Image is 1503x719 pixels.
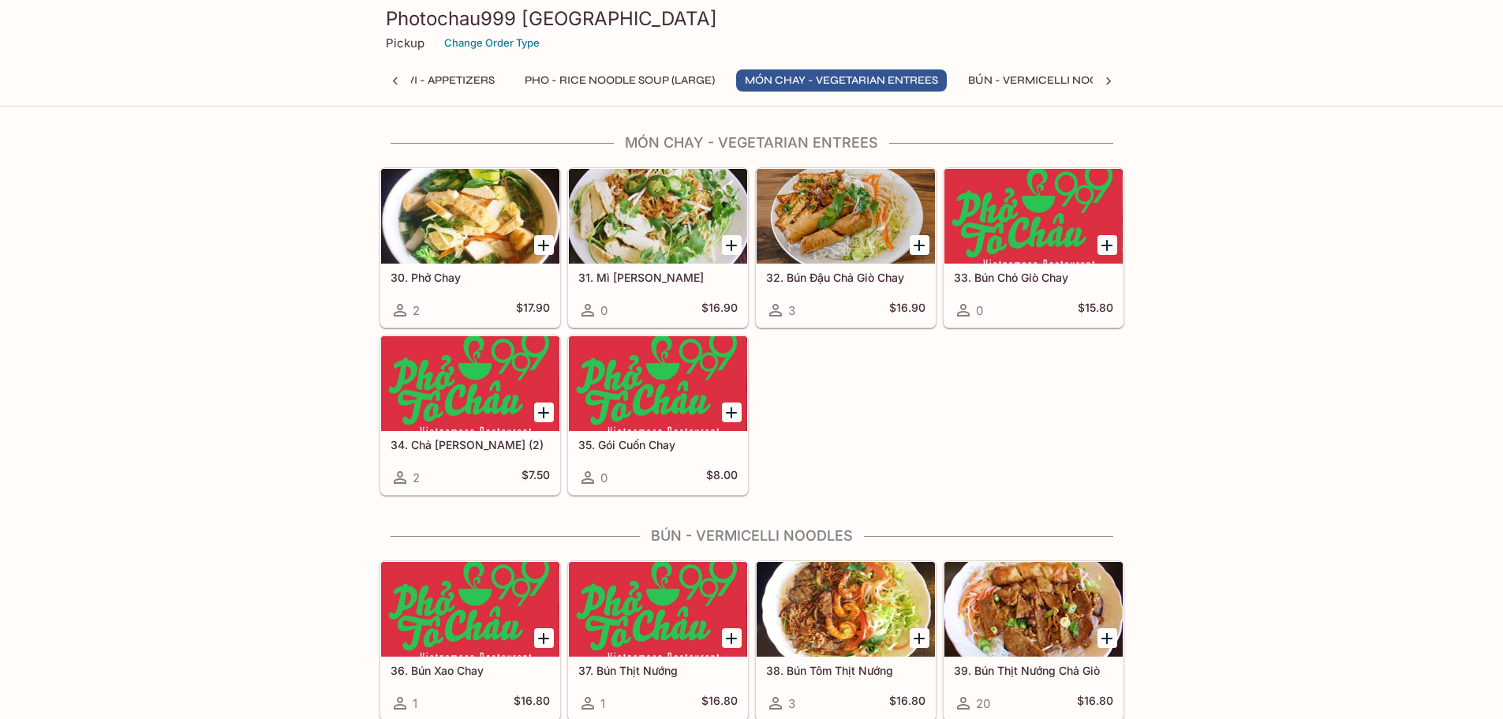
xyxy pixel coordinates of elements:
a: 33. Bún Chỏ Giò Chay0$15.80 [944,168,1124,328]
span: 0 [600,470,608,485]
h3: Photochau999 [GEOGRAPHIC_DATA] [386,6,1118,31]
button: Add 36. Bún Xao Chay [534,628,554,648]
p: Pickup [386,36,424,51]
h5: $16.80 [1077,694,1113,713]
button: Add 31. Mì Xào Chay [722,235,742,255]
h5: 38. Bún Tôm Thịt Nướng [766,664,925,677]
div: 31. Mì Xào Chay [569,169,747,264]
h5: $16.90 [889,301,925,320]
div: 30. Phở Chay [381,169,559,264]
h4: BÚN - Vermicelli Noodles [379,527,1124,545]
button: BÚN - Vermicelli Noodles [959,69,1135,92]
span: 0 [976,303,983,318]
div: 39. Bún Thịt Nướng Chả Giò [944,562,1123,657]
button: Add 34. Chả Giò Chay (2) [534,403,554,422]
h5: $17.90 [516,301,550,320]
h5: $16.90 [701,301,738,320]
h5: 31. Mì [PERSON_NAME] [578,271,738,284]
button: Add 30. Phở Chay [534,235,554,255]
div: 33. Bún Chỏ Giò Chay [944,169,1123,264]
span: 1 [600,696,605,711]
h5: 33. Bún Chỏ Giò Chay [954,271,1113,284]
h5: 34. Chả [PERSON_NAME] (2) [391,438,550,451]
h5: 32. Bún Đậu Chả Giò Chay [766,271,925,284]
a: 32. Bún Đậu Chả Giò Chay3$16.90 [756,168,936,328]
a: 35. Gói Cuốn Chay0$8.00 [568,335,748,495]
span: 3 [788,696,795,711]
div: 35. Gói Cuốn Chay [569,336,747,431]
h5: 36. Bún Xao Chay [391,664,550,677]
button: Change Order Type [437,31,547,55]
button: Khai Vi - Appetizers [369,69,503,92]
h5: $7.50 [522,468,550,487]
div: 34. Chả Giò Chay (2) [381,336,559,431]
h5: 37. Bún Thịt Nướng [578,664,738,677]
span: 2 [413,303,420,318]
h5: $16.80 [889,694,925,713]
h5: $16.80 [701,694,738,713]
div: 32. Bún Đậu Chả Giò Chay [757,169,935,264]
span: 20 [976,696,990,711]
button: Add 37. Bún Thịt Nướng [722,628,742,648]
h5: $15.80 [1078,301,1113,320]
h5: 30. Phở Chay [391,271,550,284]
span: 1 [413,696,417,711]
span: 2 [413,470,420,485]
a: 31. Mì [PERSON_NAME]0$16.90 [568,168,748,328]
button: Add 33. Bún Chỏ Giò Chay [1097,235,1117,255]
a: 30. Phở Chay2$17.90 [380,168,560,328]
button: Add 35. Gói Cuốn Chay [722,403,742,422]
div: 36. Bún Xao Chay [381,562,559,657]
div: 37. Bún Thịt Nướng [569,562,747,657]
button: Add 39. Bún Thịt Nướng Chả Giò [1097,628,1117,648]
a: 34. Chả [PERSON_NAME] (2)2$7.50 [380,335,560,495]
h5: 39. Bún Thịt Nướng Chả Giò [954,664,1113,677]
h4: MÓN CHAY - Vegetarian Entrees [379,134,1124,152]
div: 38. Bún Tôm Thịt Nướng [757,562,935,657]
span: 0 [600,303,608,318]
button: Pho - Rice Noodle Soup (Large) [516,69,723,92]
button: Add 38. Bún Tôm Thịt Nướng [910,628,929,648]
h5: 35. Gói Cuốn Chay [578,438,738,451]
h5: $16.80 [514,694,550,713]
h5: $8.00 [706,468,738,487]
button: Add 32. Bún Đậu Chả Giò Chay [910,235,929,255]
span: 3 [788,303,795,318]
button: MÓN CHAY - Vegetarian Entrees [736,69,947,92]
